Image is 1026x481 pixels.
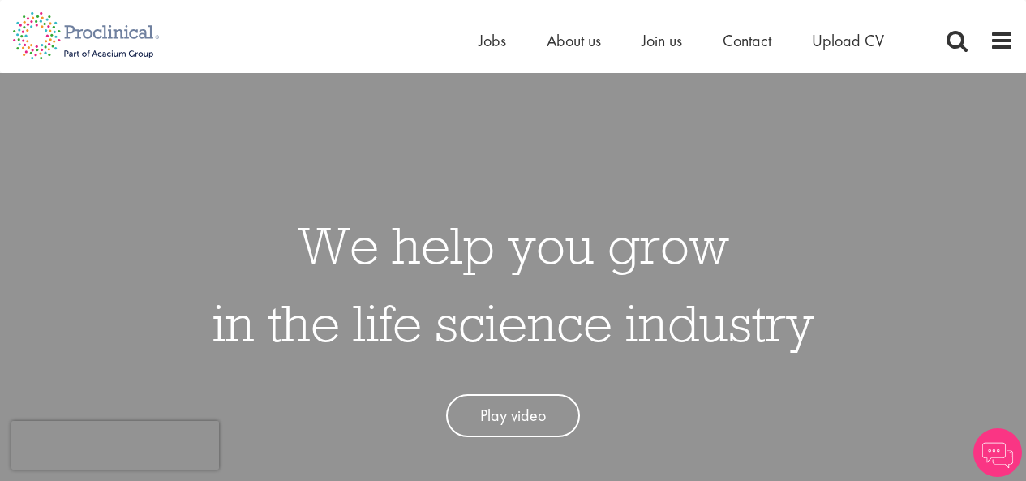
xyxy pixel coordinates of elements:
a: Contact [723,30,771,51]
a: About us [547,30,601,51]
a: Join us [642,30,682,51]
a: Jobs [479,30,506,51]
a: Upload CV [812,30,884,51]
h1: We help you grow in the life science industry [212,206,814,362]
img: Chatbot [973,428,1022,477]
a: Play video [446,394,580,437]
